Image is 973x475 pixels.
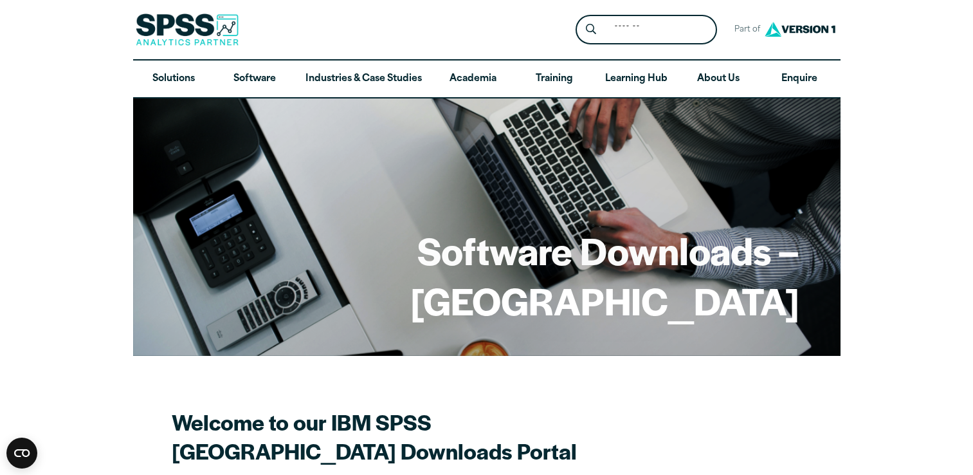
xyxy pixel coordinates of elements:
[136,14,239,46] img: SPSS Analytics Partner
[595,61,678,98] a: Learning Hub
[133,61,841,98] nav: Desktop version of site main menu
[761,17,839,41] img: Version1 Logo
[586,24,596,35] svg: Search magnifying glass icon
[214,61,295,98] a: Software
[172,407,622,465] h2: Welcome to our IBM SPSS [GEOGRAPHIC_DATA] Downloads Portal
[133,61,214,98] a: Solutions
[576,15,717,45] form: Site Header Search Form
[6,438,37,469] button: Open CMP widget
[727,21,761,39] span: Part of
[678,61,759,98] a: About Us
[174,225,799,325] h1: Software Downloads – [GEOGRAPHIC_DATA]
[295,61,432,98] a: Industries & Case Studies
[579,18,603,42] button: Search magnifying glass icon
[513,61,594,98] a: Training
[759,61,840,98] a: Enquire
[432,61,513,98] a: Academia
